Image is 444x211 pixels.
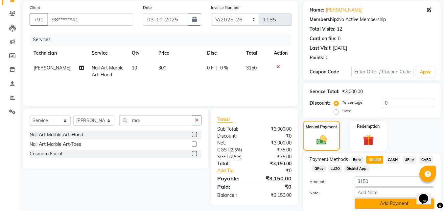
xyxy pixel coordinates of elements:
[341,108,351,114] label: Fixed
[217,147,229,153] span: CGST
[30,46,88,61] th: Technician
[30,34,296,46] div: Services
[212,126,254,133] div: Sub Total:
[403,156,417,164] span: UPI M
[231,147,241,152] span: 2.5%
[310,54,324,61] div: Points:
[338,35,340,42] div: 0
[310,16,338,23] div: Membership:
[254,146,296,153] div: ₹75.00
[262,167,297,174] div: ₹0
[246,65,257,71] span: 3150
[143,5,152,11] label: Date
[220,65,228,71] span: 0 %
[212,146,254,153] div: ( )
[216,65,218,71] span: |
[212,160,254,167] div: Total:
[217,116,232,123] span: Total
[30,141,81,148] div: Nail Art Marble Art-Toes
[313,134,330,146] img: _cash.svg
[310,156,348,163] span: Payment Methods
[306,124,337,130] label: Manual Payment
[386,156,400,164] span: CASH
[310,45,332,52] div: Last Visit:
[355,176,434,187] input: Amount
[342,88,363,95] div: ₹3,000.00
[212,153,254,160] div: ( )
[254,183,296,191] div: ₹0
[34,65,70,71] span: [PERSON_NAME]
[203,46,242,61] th: Disc
[344,165,369,172] span: District App
[242,46,270,61] th: Total
[212,140,254,146] div: Net:
[212,192,254,199] div: Balance :
[47,13,133,26] input: Search by Name/Mobile/Email/Code
[310,7,324,13] div: Name:
[92,65,124,78] span: Nail Art Marble Art-Hand
[310,16,434,23] div: No Active Membership
[254,160,296,167] div: ₹3,150.00
[254,126,296,133] div: ₹3,000.00
[351,67,413,77] input: Enter Offer / Coupon Code
[207,65,214,71] span: 0 F
[30,5,40,11] label: Client
[341,99,362,105] label: Percentage
[154,46,203,61] th: Price
[119,115,192,125] input: Search or Scan
[310,88,339,95] div: Service Total:
[337,26,342,33] div: 12
[254,133,296,140] div: ₹0
[310,26,336,33] div: Total Visits:
[328,165,342,172] span: LUZO
[212,133,254,140] div: Discount:
[326,54,328,61] div: 0
[212,183,254,191] div: Paid:
[217,154,229,160] span: SGST
[416,185,437,204] iframe: chat widget
[158,65,166,71] span: 300
[254,174,296,182] div: ₹3,150.00
[254,140,296,146] div: ₹3,000.00
[366,156,383,164] span: ONLINE
[351,156,363,164] span: Bank
[355,198,434,209] button: Add Payment
[30,13,48,26] button: +91
[416,67,435,77] button: Apply
[333,45,347,52] div: [DATE]
[310,68,351,75] div: Coupon Code
[357,123,380,129] label: Redemption
[128,46,154,61] th: Qty
[326,7,362,13] a: [PERSON_NAME]
[305,179,349,185] label: Amount:
[132,65,137,71] span: 10
[88,46,128,61] th: Service
[30,150,62,157] div: Casmara Facial
[310,35,337,42] div: Card on file:
[419,156,433,164] span: CARD
[212,167,261,174] a: Add Tip
[212,174,254,182] div: Payable:
[254,153,296,160] div: ₹75.00
[312,165,326,172] span: GPay
[254,192,296,199] div: ₹3,150.00
[211,5,240,11] label: Invoice Number
[310,100,330,107] div: Discount:
[230,154,240,159] span: 2.5%
[360,133,377,147] img: _gift.svg
[355,187,434,198] input: Add Note
[305,190,349,196] label: Note:
[270,46,292,61] th: Action
[30,131,83,138] div: Nail Art Marble Art-Hand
